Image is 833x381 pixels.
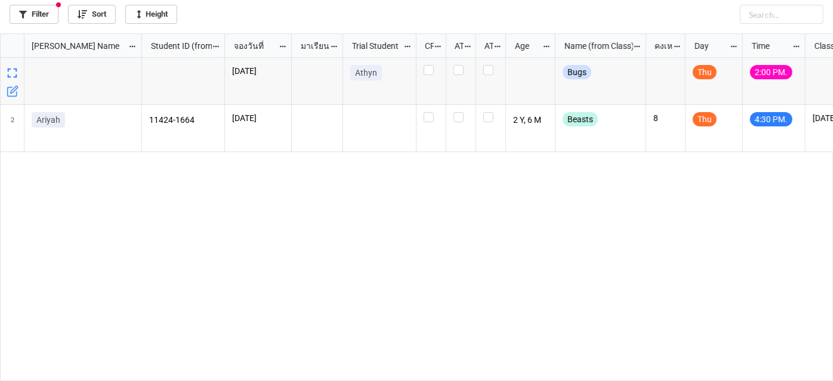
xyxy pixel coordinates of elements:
div: คงเหลือ (from Nick Name) [647,39,672,52]
div: จองวันที่ [227,39,279,52]
div: Name (from Class) [557,39,633,52]
div: Time [745,39,792,52]
div: grid [1,34,142,58]
div: ATT [448,39,464,52]
div: ATK [477,39,494,52]
p: 11424-1664 [149,112,218,129]
div: Student ID (from [PERSON_NAME] Name) [144,39,212,52]
p: Ariyah [36,114,60,126]
p: [DATE] [232,65,284,77]
a: Filter [10,5,58,24]
div: Trial Student [345,39,403,52]
a: Sort [68,5,116,24]
p: 2 Y, 6 M [513,112,548,129]
div: Bugs [563,65,591,79]
div: Age [508,39,543,52]
input: Search... [740,5,823,24]
div: Beasts [563,112,598,126]
div: [PERSON_NAME] Name [24,39,128,52]
div: 4:30 PM. [750,112,792,126]
p: [DATE] [232,112,284,124]
div: มาเรียน [294,39,331,52]
div: CF [418,39,434,52]
div: Thu [693,65,717,79]
div: Thu [693,112,717,126]
p: Athyn [355,67,377,79]
div: Day [687,39,730,52]
span: 2 [11,105,14,151]
div: 2:00 PM. [750,65,792,79]
p: 8 [653,112,678,124]
a: Height [125,5,177,24]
